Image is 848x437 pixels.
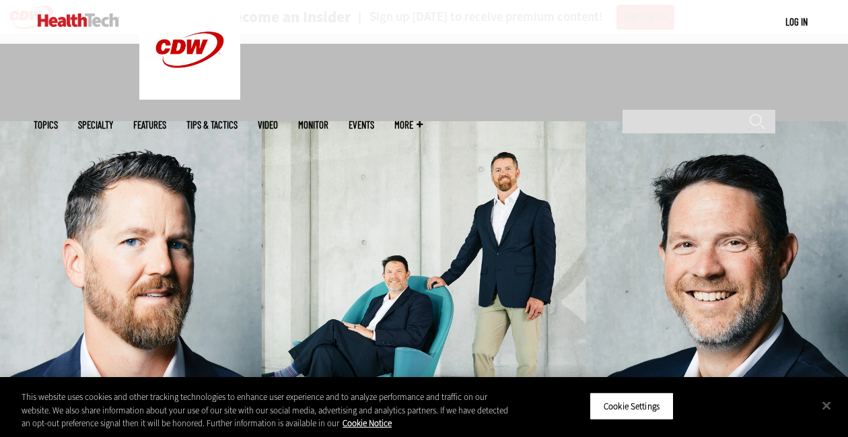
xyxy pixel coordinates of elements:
[34,120,58,130] span: Topics
[590,392,674,420] button: Cookie Settings
[22,391,509,430] div: This website uses cookies and other tracking technologies to enhance user experience and to analy...
[139,89,240,103] a: CDW
[298,120,328,130] a: MonITor
[785,15,808,29] div: User menu
[78,120,113,130] span: Specialty
[38,13,119,27] img: Home
[349,120,374,130] a: Events
[785,15,808,28] a: Log in
[394,120,423,130] span: More
[258,120,278,130] a: Video
[186,120,238,130] a: Tips & Tactics
[343,417,392,429] a: More information about your privacy
[812,391,841,420] button: Close
[133,120,166,130] a: Features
